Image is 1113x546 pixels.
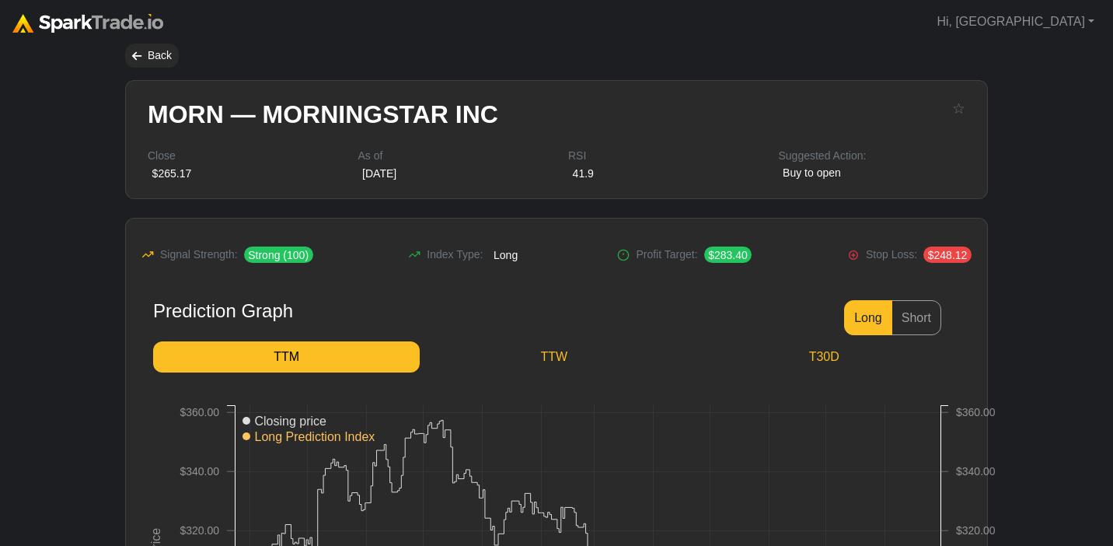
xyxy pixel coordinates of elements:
a: T30D [688,341,960,373]
text: $340.00 [180,465,219,478]
span: Buy to open [779,164,846,180]
text: $320.00 [180,524,219,537]
text: $360.00 [180,406,219,418]
a: TTW [420,341,688,373]
text: $360.00 [956,406,996,418]
span: $283.40 [704,247,752,263]
div: 41.9 [568,166,598,182]
span: Stop Loss: [866,247,917,263]
div: Suggested Action: [779,148,966,164]
div: [DATE] [358,166,401,182]
div: Back [125,44,179,68]
div: Close [148,148,335,164]
img: sparktrade.png [12,14,163,33]
span: Strong (100) [244,247,313,263]
div: $265.17 [148,166,196,182]
button: Short [891,300,941,335]
span: $248.12 [923,247,972,263]
a: Hi, [GEOGRAPHIC_DATA] [930,6,1101,37]
text: $320.00 [956,524,996,537]
a: TTM [153,341,420,373]
text: Long Prediction Index [255,430,375,443]
h2: MORN — MORNINGSTAR INC [148,100,825,129]
span: Index Type: [427,247,483,263]
span: Long [489,247,522,263]
text: $340.00 [956,465,996,478]
button: Long [844,300,892,335]
text: Closing price [255,415,327,428]
span: Profit Target: [636,247,697,263]
div: As of [358,148,546,164]
button: ☆ [952,100,965,117]
div: Prediction Graph [153,300,293,323]
span: Signal Strength: [160,247,238,263]
div: RSI [568,148,755,164]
